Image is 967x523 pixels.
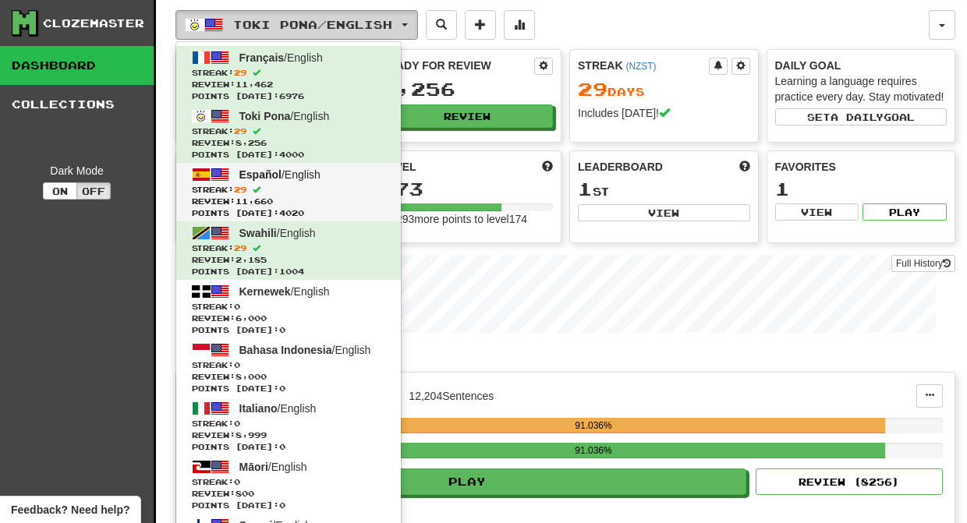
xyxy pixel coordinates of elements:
span: 29 [234,126,246,136]
span: / English [239,285,330,298]
div: Learning a language requires practice every day. Stay motivated! [775,73,948,104]
span: 29 [578,78,607,100]
a: Full History [891,255,955,272]
div: 91.036% [302,443,885,458]
span: Français [239,51,285,64]
div: 91.036% [302,418,885,433]
span: Streak: [192,476,385,488]
span: Review: 800 [192,488,385,500]
a: Kernewek/EnglishStreak:0 Review:6,000Points [DATE]:0 [176,280,401,338]
span: / English [239,168,321,181]
span: Streak: [192,184,385,196]
button: Play [188,468,746,495]
button: More stats [504,10,535,40]
span: Points [DATE]: 0 [192,324,385,336]
div: Dark Mode [12,163,142,178]
span: / English [239,402,317,415]
span: Streak: [192,301,385,313]
button: Review [381,104,554,128]
button: Play [863,203,947,221]
button: Toki Pona/English [175,10,418,40]
span: Review: 8,256 [192,137,385,149]
span: / English [239,110,330,122]
a: Español/EnglishStreak:29 Review:11,660Points [DATE]:4020 [176,163,401,221]
span: Points [DATE]: 4000 [192,149,385,161]
a: Français/EnglishStreak:29 Review:11,462Points [DATE]:6976 [176,46,401,104]
span: / English [239,227,316,239]
span: Points [DATE]: 0 [192,500,385,511]
div: st [578,179,750,200]
span: Review: 11,462 [192,79,385,90]
span: 0 [234,302,240,311]
span: Points [DATE]: 1004 [192,266,385,277]
div: Clozemaster [43,16,144,31]
span: Māori [239,461,268,473]
a: Māori/EnglishStreak:0 Review:800Points [DATE]:0 [176,455,401,514]
span: Kernewek [239,285,291,298]
span: 0 [234,419,240,428]
span: Bahasa Indonesia [239,344,332,356]
a: Bahasa Indonesia/EnglishStreak:0 Review:8,000Points [DATE]:0 [176,338,401,397]
div: 16,293 more points to level 174 [381,211,554,227]
button: Off [76,182,111,200]
a: (NZST) [625,61,656,72]
span: / English [239,51,323,64]
span: 29 [234,68,246,77]
div: Ready for Review [381,58,535,73]
span: 0 [234,477,240,486]
span: Review: 8,000 [192,371,385,383]
span: / English [239,461,307,473]
span: Swahili [239,227,277,239]
span: / English [239,344,371,356]
div: 1 [775,179,948,199]
button: On [43,182,77,200]
span: Points [DATE]: 6976 [192,90,385,102]
span: Points [DATE]: 0 [192,441,385,453]
span: Toki Pona / English [233,18,392,31]
div: 12,204 Sentences [409,388,494,404]
span: Level [381,159,416,175]
a: Swahili/EnglishStreak:29 Review:2,185Points [DATE]:1004 [176,221,401,280]
span: Streak: [192,359,385,371]
span: Streak: [192,67,385,79]
span: Points [DATE]: 4020 [192,207,385,219]
div: Day s [578,80,750,100]
span: Review: 2,185 [192,254,385,266]
button: View [775,203,859,221]
span: This week in points, UTC [739,159,750,175]
span: Toki Pona [239,110,291,122]
div: Favorites [775,159,948,175]
span: Italiano [239,402,278,415]
div: Includes [DATE]! [578,105,750,121]
span: Leaderboard [578,159,663,175]
span: Review: 8,999 [192,429,385,441]
span: 1 [578,178,593,200]
div: Daily Goal [775,58,948,73]
div: 8,256 [381,80,554,99]
p: In Progress [175,348,955,364]
button: Search sentences [426,10,457,40]
div: Streak [578,58,709,73]
span: 29 [234,243,246,253]
span: Review: 11,660 [192,196,385,207]
a: Toki Pona/EnglishStreak:29 Review:8,256Points [DATE]:4000 [176,104,401,163]
span: Review: 6,000 [192,313,385,324]
span: Streak: [192,242,385,254]
a: Italiano/EnglishStreak:0 Review:8,999Points [DATE]:0 [176,397,401,455]
span: a daily [831,111,884,122]
button: Seta dailygoal [775,108,948,125]
span: Open feedback widget [11,502,129,518]
span: Score more points to level up [542,159,553,175]
span: 0 [234,360,240,369]
span: 29 [234,185,246,194]
span: Streak: [192,418,385,429]
button: Add sentence to collection [465,10,496,40]
span: Español [239,168,282,181]
button: Review (8256) [756,468,943,495]
div: 173 [381,179,554,199]
span: Streak: [192,125,385,137]
button: View [578,204,750,221]
span: Points [DATE]: 0 [192,383,385,394]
